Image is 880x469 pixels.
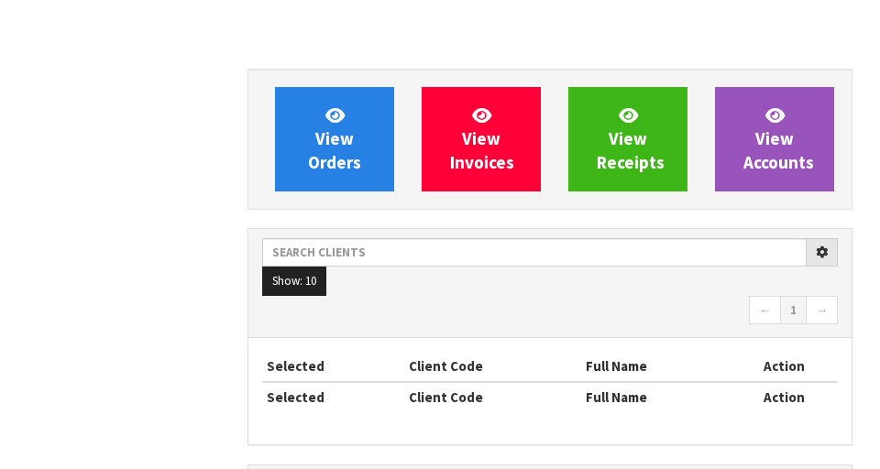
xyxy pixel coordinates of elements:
nav: Page navigation [262,296,838,328]
th: Action [731,382,838,411]
a: → [806,296,838,325]
th: Full Name [581,382,731,411]
th: Client Code [404,382,581,411]
a: ← [749,296,781,325]
a: 1 [780,296,807,325]
a: ViewInvoices [422,87,541,191]
button: Show: 10 [262,267,326,296]
span: View Invoices [450,104,514,173]
a: ViewOrders [275,87,394,191]
a: ViewReceipts [568,87,687,191]
th: Selected [262,382,404,411]
th: Selected [262,352,404,381]
th: Client Code [404,352,581,381]
th: Full Name [581,352,731,381]
span: View Accounts [743,104,814,173]
input: Search clients [262,238,807,267]
a: ViewAccounts [715,87,834,191]
span: View Receipts [597,104,665,173]
th: Action [731,352,838,381]
span: View Orders [308,104,361,173]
